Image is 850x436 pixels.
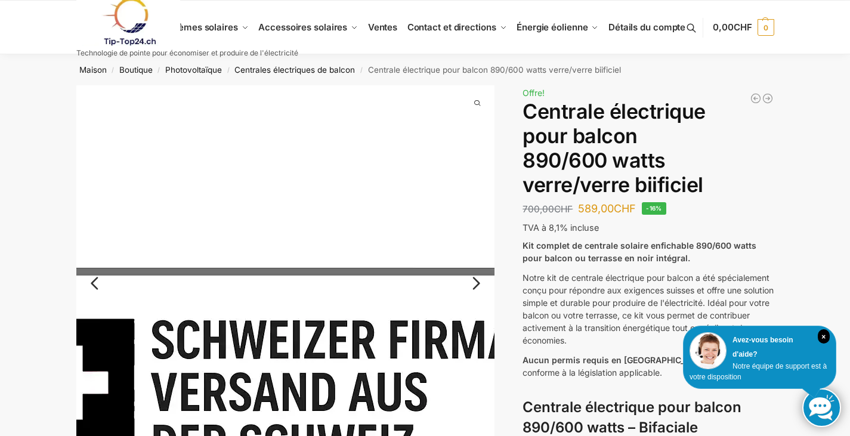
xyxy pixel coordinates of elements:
font: 589,00 [578,202,614,215]
font: Énergie éolienne [517,21,588,33]
i: Fermer [818,329,830,344]
a: Boutique [119,65,153,75]
font: TVA à 8,1% incluse [523,222,599,233]
font: Contact et directions [407,21,496,33]
span: 0 [758,19,774,36]
font: / [112,66,114,74]
font: Technologie de pointe pour économiser et produire de l'électricité [76,48,298,57]
nav: Fil d'Ariane [55,54,795,85]
a: Centrales électriques de balcon [234,65,355,75]
font: CHF [554,203,573,215]
font: × [821,333,826,341]
font: Accessoires solaires [258,21,347,33]
font: Notre équipe de support est à votre disposition [690,362,827,381]
a: Détails du compte [604,1,691,54]
font: Centrale électrique pour balcon 890/600 watts verre/verre biificiel [368,65,621,75]
font: CHF [614,202,636,215]
span: CHF [734,21,752,33]
font: Avez-vous besoin d'aide? [732,336,793,358]
a: Centrale solaire 890/600 watts + stockage sur batterie 2,7 kW, sans permis [750,92,762,104]
font: Détails du compte [608,21,685,33]
font: – 100% conforme à la législation applicable. [523,355,738,378]
span: 0,00 [713,21,752,33]
font: -16% [646,205,662,212]
font: Notre kit de centrale électrique pour balcon a été spécialement conçu pour répondre aux exigences... [523,273,774,345]
font: Aucun permis requis en [GEOGRAPHIC_DATA] [523,355,709,365]
img: Service client [690,332,727,369]
a: Centrale électrique enfichable 890/600 Watt, avec support pour terrasse, livraison incluse [762,92,774,104]
a: Ventes [363,1,403,54]
font: / [360,66,363,74]
font: / [227,66,230,74]
font: 700,00 [523,203,554,215]
a: Accessoires solaires [254,1,363,54]
a: Maison [79,65,107,75]
font: Centrale électrique pour balcon 890/600 watts verre/verre biificiel [523,99,706,196]
a: Photovoltaïque [165,65,222,75]
a: Énergie éolienne [512,1,604,54]
a: 0,00CHF 0 [713,10,774,45]
a: Contact et directions [402,1,511,54]
font: / [157,66,160,74]
font: Offre! [523,88,545,98]
font: Ventes [368,21,397,33]
font: Kit complet de centrale solaire enfichable 890/600 watts pour balcon ou terrasse en noir intégral. [523,240,756,263]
